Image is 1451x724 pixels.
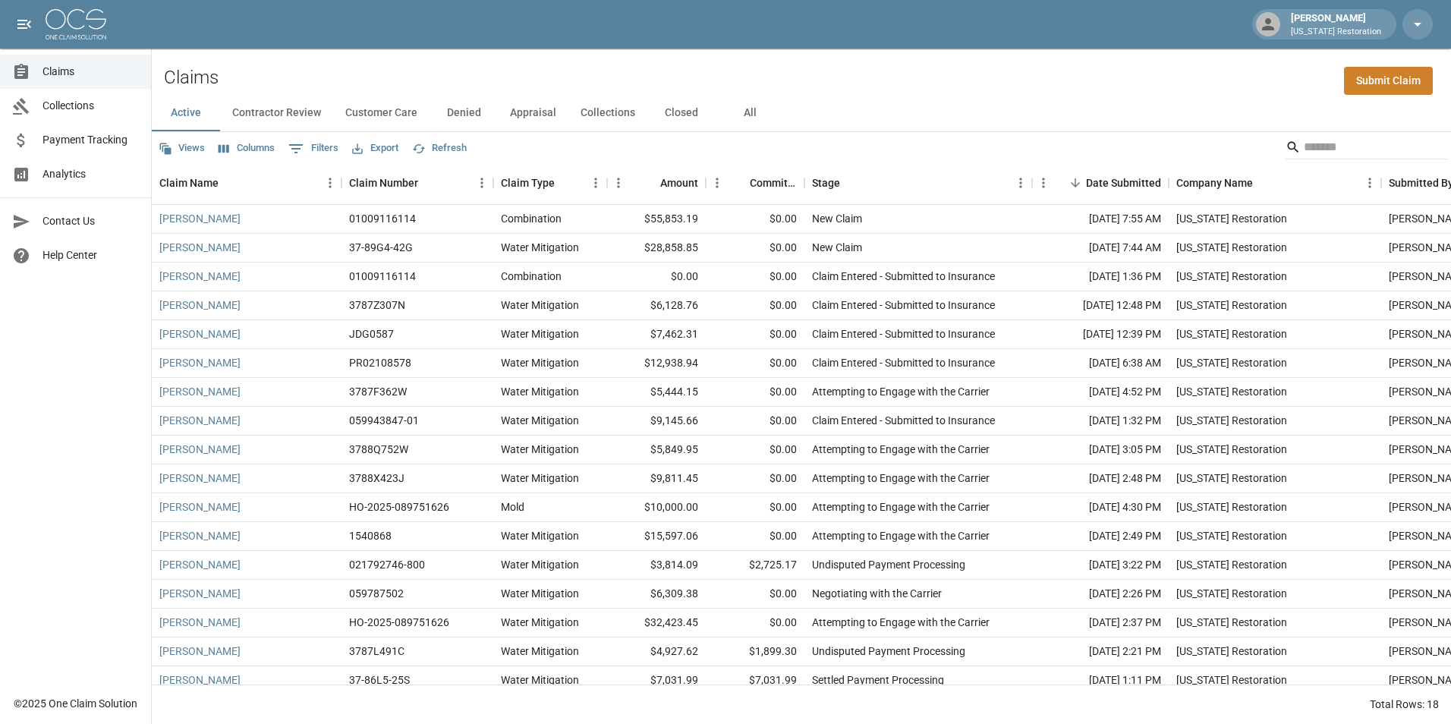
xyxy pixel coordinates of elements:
[1032,349,1169,378] div: [DATE] 6:38 AM
[812,240,862,255] div: New Claim
[1176,442,1287,457] div: Oregon Restoration
[607,378,706,407] div: $5,444.15
[1032,320,1169,349] div: [DATE] 12:39 PM
[349,557,425,572] div: 021792746-800
[812,644,965,659] div: Undisputed Payment Processing
[1176,557,1287,572] div: Oregon Restoration
[812,672,944,688] div: Settled Payment Processing
[607,493,706,522] div: $10,000.00
[1065,172,1086,194] button: Sort
[706,580,804,609] div: $0.00
[729,172,750,194] button: Sort
[349,586,404,601] div: 059787502
[1032,493,1169,522] div: [DATE] 4:30 PM
[159,499,241,515] a: [PERSON_NAME]
[812,442,990,457] div: Attempting to Engage with the Carrier
[706,522,804,551] div: $0.00
[159,413,241,428] a: [PERSON_NAME]
[1032,407,1169,436] div: [DATE] 1:32 PM
[706,349,804,378] div: $0.00
[750,162,797,204] div: Committed Amount
[812,557,965,572] div: Undisputed Payment Processing
[471,172,493,194] button: Menu
[159,615,241,630] a: [PERSON_NAME]
[501,499,524,515] div: Mold
[812,471,990,486] div: Attempting to Engage with the Carrier
[706,551,804,580] div: $2,725.17
[319,172,342,194] button: Menu
[840,172,861,194] button: Sort
[349,211,416,226] div: 01009116114
[349,240,413,255] div: 37-89G4-42G
[501,355,579,370] div: Water Mitigation
[607,407,706,436] div: $9,145.66
[1176,384,1287,399] div: Oregon Restoration
[333,95,430,131] button: Customer Care
[1032,378,1169,407] div: [DATE] 4:52 PM
[1086,162,1161,204] div: Date Submitted
[1032,464,1169,493] div: [DATE] 2:48 PM
[706,378,804,407] div: $0.00
[607,291,706,320] div: $6,128.76
[349,297,405,313] div: 3787Z307N
[159,528,241,543] a: [PERSON_NAME]
[493,162,607,204] div: Claim Type
[607,551,706,580] div: $3,814.09
[706,464,804,493] div: $0.00
[607,436,706,464] div: $5,849.95
[812,297,995,313] div: Claim Entered - Submitted to Insurance
[706,162,804,204] div: Committed Amount
[219,172,240,194] button: Sort
[159,557,241,572] a: [PERSON_NAME]
[42,98,139,114] span: Collections
[647,95,716,131] button: Closed
[1358,172,1381,194] button: Menu
[1176,211,1287,226] div: Oregon Restoration
[706,666,804,695] div: $7,031.99
[1176,162,1253,204] div: Company Name
[812,499,990,515] div: Attempting to Engage with the Carrier
[1176,499,1287,515] div: Oregon Restoration
[349,471,404,486] div: 3788X423J
[349,326,394,342] div: JDG0587
[418,172,439,194] button: Sort
[1032,666,1169,695] div: [DATE] 1:11 PM
[607,263,706,291] div: $0.00
[1032,291,1169,320] div: [DATE] 12:48 PM
[501,269,562,284] div: Combination
[607,349,706,378] div: $12,938.94
[607,320,706,349] div: $7,462.31
[660,162,698,204] div: Amount
[812,355,995,370] div: Claim Entered - Submitted to Insurance
[1032,162,1169,204] div: Date Submitted
[159,384,241,399] a: [PERSON_NAME]
[14,696,137,711] div: © 2025 One Claim Solution
[430,95,498,131] button: Denied
[1032,551,1169,580] div: [DATE] 3:22 PM
[706,436,804,464] div: $0.00
[1370,697,1439,712] div: Total Rows: 18
[501,384,579,399] div: Water Mitigation
[1176,644,1287,659] div: Oregon Restoration
[42,132,139,148] span: Payment Tracking
[607,609,706,637] div: $32,423.45
[155,137,209,160] button: Views
[159,326,241,342] a: [PERSON_NAME]
[812,528,990,543] div: Attempting to Engage with the Carrier
[607,162,706,204] div: Amount
[501,557,579,572] div: Water Mitigation
[584,172,607,194] button: Menu
[1176,297,1287,313] div: Oregon Restoration
[812,211,862,226] div: New Claim
[607,580,706,609] div: $6,309.38
[1286,135,1448,162] div: Search
[349,355,411,370] div: PR02108578
[1032,234,1169,263] div: [DATE] 7:44 AM
[706,637,804,666] div: $1,899.30
[1176,471,1287,486] div: Oregon Restoration
[159,269,241,284] a: [PERSON_NAME]
[164,67,219,89] h2: Claims
[706,407,804,436] div: $0.00
[159,240,241,255] a: [PERSON_NAME]
[342,162,493,204] div: Claim Number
